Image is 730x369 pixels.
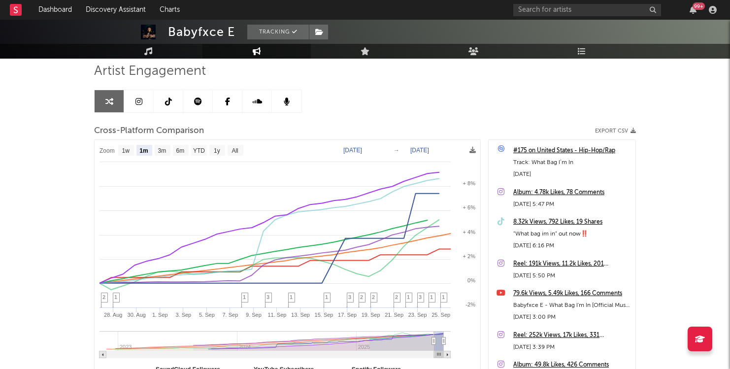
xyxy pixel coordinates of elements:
[513,288,630,300] a: 79.6k Views, 5.49k Likes, 166 Comments
[410,147,429,154] text: [DATE]
[463,229,476,235] text: + 4%
[385,312,403,318] text: 21. Sep
[595,128,636,134] button: Export CSV
[408,312,427,318] text: 23. Sep
[315,312,333,318] text: 15. Sep
[513,330,630,341] a: Reel: 252k Views, 17k Likes, 331 Comments
[513,157,630,168] div: Track: What Bag I’m In
[362,312,380,318] text: 19. Sep
[394,147,399,154] text: →
[407,294,410,300] span: 1
[290,294,293,300] span: 1
[690,6,697,14] button: 99+
[442,294,445,300] span: 1
[360,294,363,300] span: 2
[430,294,433,300] span: 1
[199,312,215,318] text: 5. Sep
[467,277,475,283] text: 0%
[158,147,166,154] text: 3m
[431,312,450,318] text: 25. Sep
[175,312,191,318] text: 3. Sep
[513,300,630,311] div: Babyfxce E - What Bag I'm In [Official Music Video]
[122,147,130,154] text: 1w
[152,312,168,318] text: 1. Sep
[232,147,238,154] text: All
[176,147,185,154] text: 6m
[513,145,630,157] a: #175 on United States - Hip-Hop/Rap
[463,180,476,186] text: + 8%
[463,204,476,210] text: + 6%
[513,270,630,282] div: [DATE] 5:50 PM
[325,294,328,300] span: 1
[247,25,309,39] button: Tracking
[372,294,375,300] span: 2
[513,240,630,252] div: [DATE] 6:16 PM
[513,341,630,353] div: [DATE] 3:39 PM
[395,294,398,300] span: 2
[513,199,630,210] div: [DATE] 5:47 PM
[338,312,357,318] text: 17. Sep
[513,258,630,270] a: Reel: 191k Views, 11.2k Likes, 201 Comments
[94,66,206,77] span: Artist Engagement
[513,4,661,16] input: Search for artists
[102,294,105,300] span: 2
[193,147,205,154] text: YTD
[114,294,117,300] span: 1
[139,147,148,154] text: 1m
[348,294,351,300] span: 3
[419,294,422,300] span: 3
[291,312,310,318] text: 13. Sep
[343,147,362,154] text: [DATE]
[222,312,238,318] text: 7. Sep
[513,311,630,323] div: [DATE] 3:00 PM
[513,216,630,228] a: 8.32k Views, 792 Likes, 19 Shares
[693,2,705,10] div: 99 +
[100,147,115,154] text: Zoom
[246,312,262,318] text: 9. Sep
[243,294,246,300] span: 1
[104,312,122,318] text: 28. Aug
[513,187,630,199] a: Album: 4.78k Likes, 78 Comments
[513,168,630,180] div: [DATE]
[465,302,475,307] text: -2%
[128,312,146,318] text: 30. Aug
[214,147,220,154] text: 1y
[266,294,269,300] span: 3
[513,228,630,240] div: "What bag im in" out now‼️
[268,312,287,318] text: 11. Sep
[94,125,204,137] span: Cross-Platform Comparison
[463,253,476,259] text: + 2%
[168,25,235,39] div: Babyfxce E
